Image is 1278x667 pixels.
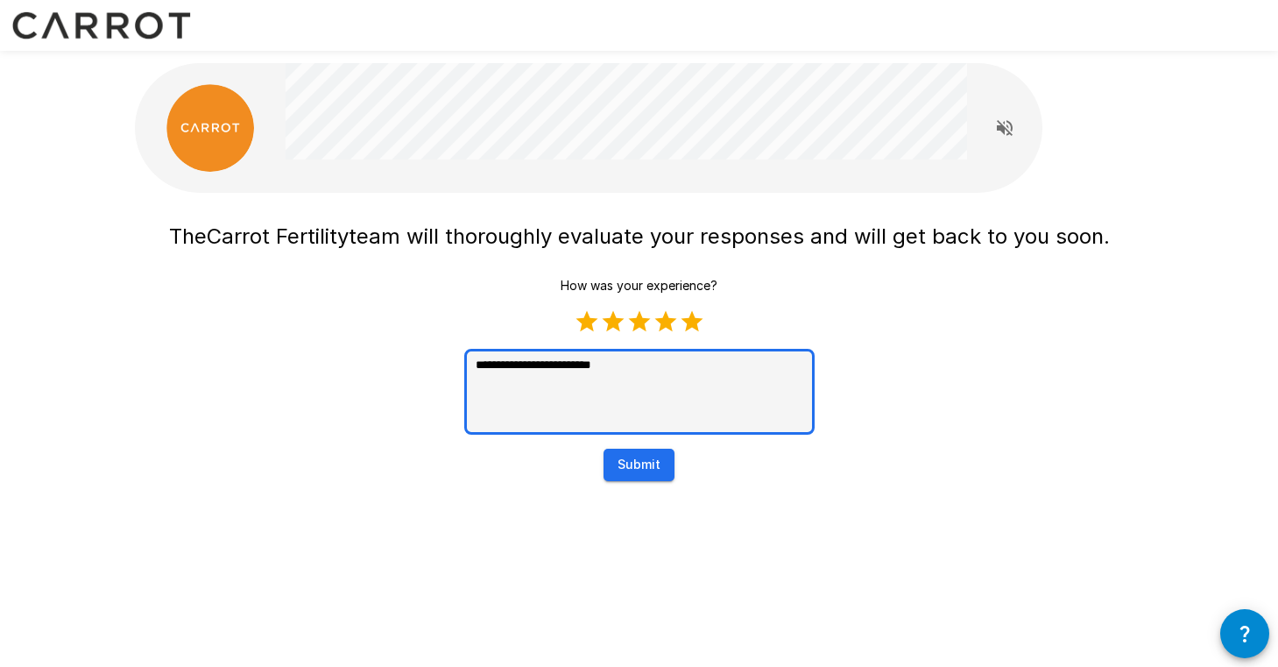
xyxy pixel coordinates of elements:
button: Read questions aloud [987,110,1022,145]
img: carrot_logo.png [166,84,254,172]
span: team will thoroughly evaluate your responses and will get back to you soon. [349,224,1110,249]
span: The [169,224,207,249]
p: How was your experience? [561,277,717,294]
button: Submit [604,449,674,481]
span: Carrot Fertility [207,224,349,249]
